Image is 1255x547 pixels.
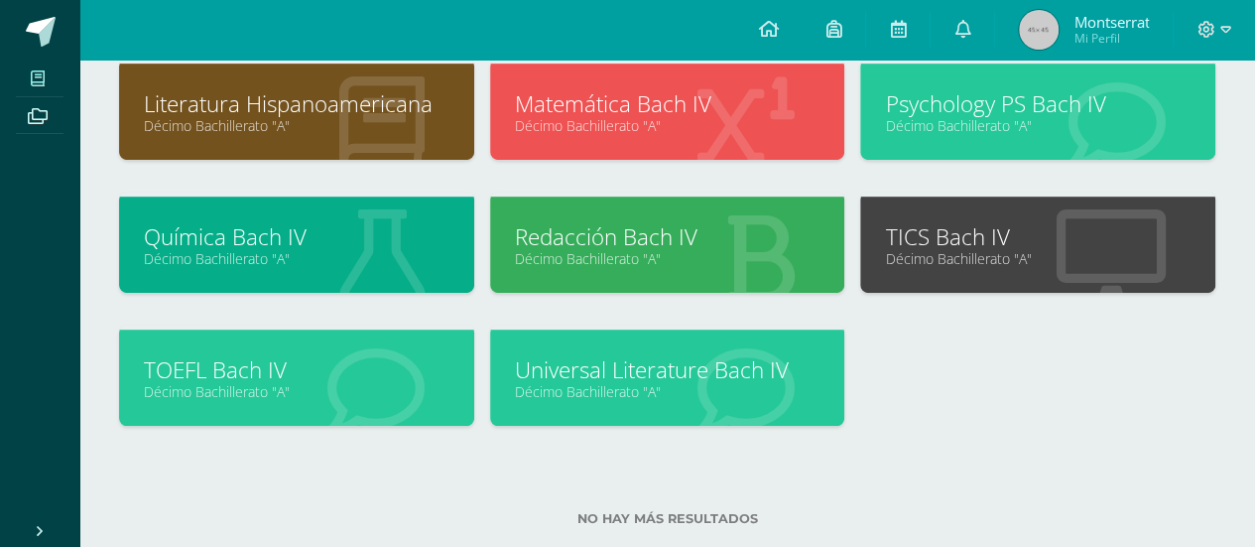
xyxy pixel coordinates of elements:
[144,249,449,268] a: Décimo Bachillerato "A"
[144,221,449,252] a: Química Bach IV
[144,116,449,135] a: Décimo Bachillerato "A"
[515,354,820,385] a: Universal Literature Bach IV
[144,354,449,385] a: TOEFL Bach IV
[515,116,820,135] a: Décimo Bachillerato "A"
[885,249,1191,268] a: Décimo Bachillerato "A"
[515,88,820,119] a: Matemática Bach IV
[1073,12,1149,32] span: Montserrat
[885,88,1191,119] a: Psychology PS Bach IV
[515,249,820,268] a: Décimo Bachillerato "A"
[144,88,449,119] a: Literatura Hispanoamericana
[1019,10,1059,50] img: 45x45
[1073,30,1149,47] span: Mi Perfil
[885,116,1191,135] a: Décimo Bachillerato "A"
[515,382,820,401] a: Décimo Bachillerato "A"
[885,221,1191,252] a: TICS Bach IV
[119,511,1215,526] label: No hay más resultados
[515,221,820,252] a: Redacción Bach IV
[144,382,449,401] a: Décimo Bachillerato "A"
